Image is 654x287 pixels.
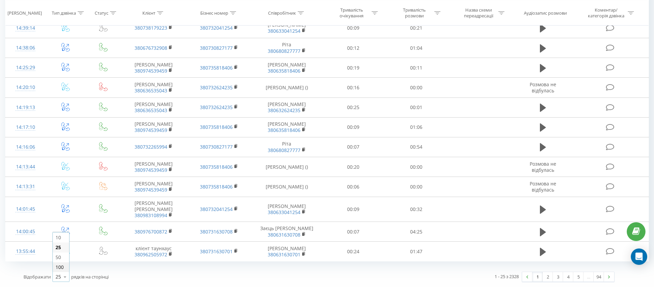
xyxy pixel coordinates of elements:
[200,183,233,190] a: 380735818406
[200,228,233,235] a: 380731630708
[251,117,322,137] td: [PERSON_NAME]
[583,272,594,282] div: …
[268,127,300,133] a: 380635818406
[385,38,447,58] td: 01:04
[251,177,322,197] td: [PERSON_NAME] ()
[12,160,39,173] div: 14:13:44
[200,206,233,212] a: 380732041254
[251,222,322,242] td: Заєць [PERSON_NAME]
[322,38,385,58] td: 00:12
[322,137,385,157] td: 00:07
[135,251,167,258] a: 380962505972
[135,67,167,74] a: 380974539459
[200,25,233,31] a: 380732041254
[200,64,233,71] a: 380735818406
[56,273,61,280] div: 25
[12,202,39,216] div: 14:01:45
[333,7,370,19] div: Тривалість очікування
[251,197,322,222] td: [PERSON_NAME]
[12,21,39,35] div: 14:39:14
[121,97,186,117] td: [PERSON_NAME]
[121,58,186,78] td: [PERSON_NAME]
[121,78,186,97] td: [PERSON_NAME]
[12,140,39,154] div: 14:16:06
[121,197,186,222] td: [PERSON_NAME] [PERSON_NAME]
[251,157,322,177] td: [PERSON_NAME] ()
[563,272,573,282] a: 4
[385,137,447,157] td: 00:54
[594,272,604,282] a: 94
[268,28,300,34] a: 380633041254
[121,157,186,177] td: [PERSON_NAME]
[268,67,300,74] a: 380635818406
[268,209,300,215] a: 380633041254
[121,242,186,261] td: клієнт таунхаус
[385,78,447,97] td: 00:00
[460,7,497,19] div: Назва схеми переадресації
[251,137,322,157] td: Ріта
[24,274,51,280] span: Відображати
[200,10,228,16] div: Бізнес номер
[631,248,647,265] div: Open Intercom Messenger
[12,61,39,74] div: 14:25:29
[121,117,186,137] td: [PERSON_NAME]
[251,97,322,117] td: [PERSON_NAME]
[251,58,322,78] td: [PERSON_NAME]
[268,48,300,54] a: 380680827777
[200,84,233,91] a: 380732624235
[268,10,296,16] div: Співробітник
[322,197,385,222] td: 00:09
[135,167,167,173] a: 380974539459
[12,41,39,55] div: 14:38:06
[200,143,233,150] a: 380730827177
[268,231,300,238] a: 380631630708
[385,117,447,137] td: 01:06
[553,272,563,282] a: 3
[573,272,583,282] a: 5
[12,245,39,258] div: 13:55:44
[268,107,300,114] a: 380632624235
[322,117,385,137] td: 00:09
[135,127,167,133] a: 380974539459
[543,272,553,282] a: 2
[322,78,385,97] td: 00:16
[12,225,39,238] div: 14:00:45
[200,164,233,170] a: 380735818406
[56,244,61,251] span: 25
[135,143,167,150] a: 380732265994
[322,97,385,117] td: 00:25
[135,186,167,193] a: 380974539459
[12,121,39,134] div: 14:17:10
[12,81,39,94] div: 14:20:10
[385,242,447,261] td: 01:47
[586,7,626,19] div: Коментар/категорія дзвінка
[532,272,543,282] a: 1
[56,254,61,260] span: 50
[385,197,447,222] td: 00:32
[200,248,233,255] a: 380731630701
[7,10,42,16] div: [PERSON_NAME]
[12,180,39,193] div: 14:13:31
[322,222,385,242] td: 00:07
[322,177,385,197] td: 00:06
[268,147,300,153] a: 380680827777
[135,87,167,94] a: 380636535043
[135,45,167,51] a: 380676732908
[530,161,556,173] span: Розмова не відбулась
[530,180,556,193] span: Розмова не відбулась
[142,10,155,16] div: Клієнт
[135,25,167,31] a: 380738179223
[268,251,300,258] a: 380631630701
[56,234,61,241] span: 10
[71,274,109,280] span: рядків на сторінці
[385,18,447,38] td: 00:21
[95,10,108,16] div: Статус
[385,97,447,117] td: 00:01
[385,177,447,197] td: 00:00
[322,157,385,177] td: 00:20
[121,177,186,197] td: [PERSON_NAME]
[385,58,447,78] td: 00:11
[385,222,447,242] td: 04:25
[251,242,322,261] td: [PERSON_NAME]
[251,78,322,97] td: [PERSON_NAME] ()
